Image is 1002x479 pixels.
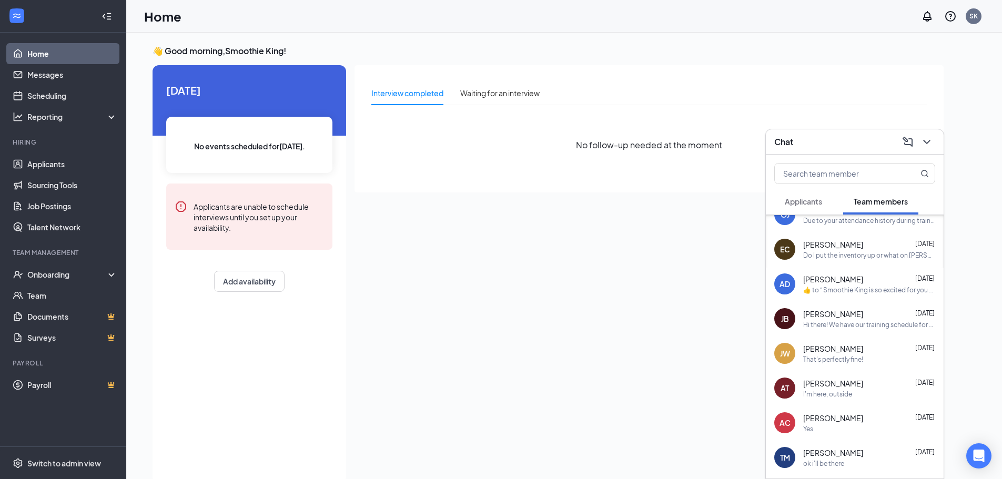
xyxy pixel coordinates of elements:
[27,306,117,327] a: DocumentsCrown
[780,417,791,428] div: AC
[27,285,117,306] a: Team
[27,85,117,106] a: Scheduling
[27,327,117,348] a: SurveysCrown
[915,240,935,248] span: [DATE]
[803,390,852,399] div: I'm here, outside
[13,458,23,468] svg: Settings
[102,11,112,22] svg: Collapse
[915,379,935,386] span: [DATE]
[27,269,108,280] div: Onboarding
[803,424,813,433] div: Yes
[153,45,944,57] h3: 👋 Good morning, Smoothie King !
[166,82,332,98] span: [DATE]
[915,448,935,456] span: [DATE]
[27,175,117,196] a: Sourcing Tools
[214,271,285,292] button: Add availability
[780,452,790,463] div: TM
[803,251,935,260] div: Do I put the inventory up or what on [PERSON_NAME]
[920,136,933,148] svg: ChevronDown
[27,374,117,395] a: PayrollCrown
[785,197,822,206] span: Applicants
[803,447,863,458] span: [PERSON_NAME]
[13,248,115,257] div: Team Management
[194,140,305,152] span: No events scheduled for [DATE] .
[27,458,101,468] div: Switch to admin view
[780,244,790,254] div: EC
[803,309,863,319] span: [PERSON_NAME]
[803,239,863,250] span: [PERSON_NAME]
[803,216,935,225] div: Due to your attendance history during training week, we are not eligible to rehire you back on th...
[27,43,117,64] a: Home
[920,169,929,178] svg: MagnifyingGlass
[775,164,899,184] input: Search team member
[918,134,935,150] button: ChevronDown
[13,359,115,368] div: Payroll
[27,64,117,85] a: Messages
[944,10,957,23] svg: QuestionInfo
[854,197,908,206] span: Team members
[576,138,722,151] span: No follow-up needed at the moment
[899,134,916,150] button: ComposeMessage
[921,10,934,23] svg: Notifications
[774,136,793,148] h3: Chat
[803,355,863,364] div: That's perfectly fine!
[915,344,935,352] span: [DATE]
[144,7,181,25] h1: Home
[781,383,789,393] div: AT
[780,279,790,289] div: AD
[27,154,117,175] a: Applicants
[902,136,914,148] svg: ComposeMessage
[915,413,935,421] span: [DATE]
[803,459,844,468] div: ok i'll be there
[803,320,935,329] div: Hi there! We have our training schedule for next week. Each day is mandatory so we ask that you’r...
[969,12,978,21] div: SK
[460,87,540,99] div: Waiting for an interview
[915,309,935,317] span: [DATE]
[966,443,991,468] div: Open Intercom Messenger
[27,196,117,217] a: Job Postings
[803,286,935,294] div: ​👍​ to “ Smoothie King is so excited for you to join our team! Do you know anyone else who might ...
[780,348,790,359] div: JW
[915,274,935,282] span: [DATE]
[371,87,443,99] div: Interview completed
[13,138,115,147] div: Hiring
[194,200,324,233] div: Applicants are unable to schedule interviews until you set up your availability.
[175,200,187,213] svg: Error
[27,111,118,122] div: Reporting
[803,378,863,389] span: [PERSON_NAME]
[803,413,863,423] span: [PERSON_NAME]
[781,313,789,324] div: JB
[13,111,23,122] svg: Analysis
[13,269,23,280] svg: UserCheck
[12,11,22,21] svg: WorkstreamLogo
[803,343,863,354] span: [PERSON_NAME]
[803,274,863,284] span: [PERSON_NAME]
[27,217,117,238] a: Talent Network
